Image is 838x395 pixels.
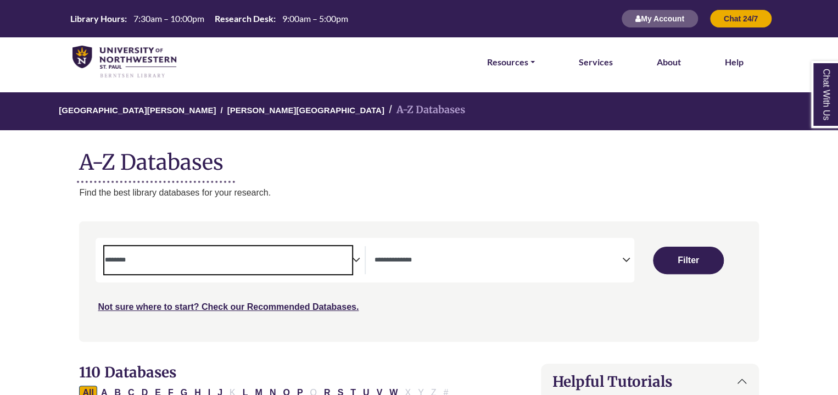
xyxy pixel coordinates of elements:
[709,9,772,28] button: Chat 24/7
[66,13,353,25] a: Hours Today
[79,221,758,341] nav: Search filters
[282,13,348,24] span: 9:00am – 5:00pm
[133,13,204,24] span: 7:30am – 10:00pm
[79,363,176,381] span: 110 Databases
[66,13,353,23] table: Hours Today
[104,257,351,265] textarea: Search
[59,104,216,115] a: [GEOGRAPHIC_DATA][PERSON_NAME]
[79,92,758,130] nav: breadcrumb
[621,14,699,23] a: My Account
[79,186,758,200] p: Find the best library databases for your research.
[709,14,772,23] a: Chat 24/7
[653,247,724,274] button: Submit for Search Results
[72,46,176,79] img: library_home
[210,13,276,24] th: Research Desk:
[487,55,535,69] a: Resources
[227,104,384,115] a: [PERSON_NAME][GEOGRAPHIC_DATA]
[79,141,758,175] h1: A-Z Databases
[66,13,127,24] th: Library Hours:
[621,9,699,28] button: My Account
[384,102,465,118] li: A-Z Databases
[725,55,744,69] a: Help
[657,55,681,69] a: About
[375,257,622,265] textarea: Search
[98,302,359,311] a: Not sure where to start? Check our Recommended Databases.
[579,55,613,69] a: Services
